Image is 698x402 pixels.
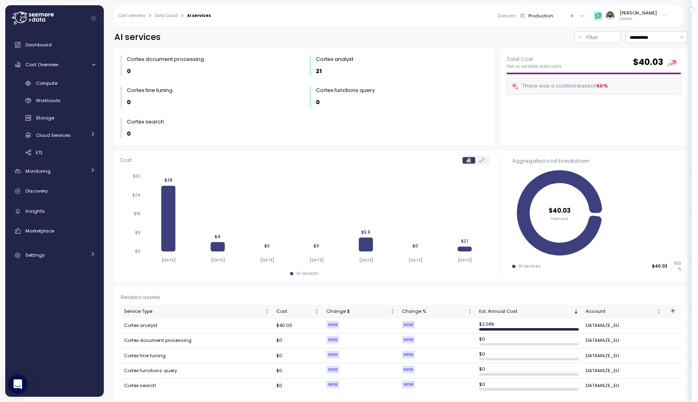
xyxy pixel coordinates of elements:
span: Discovery [25,188,48,194]
p: 0 [127,129,131,138]
div: AI services [187,14,211,18]
tspan: [DATE] [260,257,274,262]
div: NEW [402,381,415,388]
tspan: [DATE] [408,257,423,262]
div: [PERSON_NAME] [620,10,657,16]
tspan: $28 [164,178,172,183]
span: Dashboard [25,42,52,48]
div: Cortex functions query [316,86,375,94]
td: Cortex document processing [121,333,273,348]
tspan: Total cost [551,216,568,221]
div: There was a cost increase of [511,82,608,91]
div: NEW [326,381,339,388]
p: Filter [586,33,598,42]
div: NEW [326,336,339,343]
span: Workloads [36,97,61,104]
div: NEW [326,351,339,358]
a: Marketplace [8,223,101,239]
a: Compute [8,77,101,90]
img: ACg8ocLskjvUhBDgxtSFCRx4ztb74ewwa1VrVEuDBD_Ho1mrTsQB-QE=s96-c [606,11,614,20]
span: Cost Overview [25,61,58,68]
div: Account [586,308,655,315]
p: 100 % [671,261,681,272]
span: Monitoring [25,168,50,174]
tspan: $0 [412,243,418,249]
td: $0 [273,363,323,378]
p: Total Cost [507,55,561,63]
button: Filter [574,31,620,43]
span: Marketplace [25,228,54,234]
div: 4k % [596,82,608,90]
td: $40.03 [273,318,323,333]
span: Settings [25,252,45,258]
td: DATAMAZE_EU [582,333,665,348]
tspan: $16 [134,211,141,216]
div: Open Intercom Messenger [8,375,27,394]
a: Monitoring [8,163,101,179]
div: Est. Annual Cost [479,308,572,315]
tspan: $24 [132,193,141,198]
div: Sorted descending [573,309,579,314]
div: Cost [276,308,313,315]
a: Settings [8,247,101,264]
tspan: [DATE] [309,257,324,262]
div: Not sorted [656,309,662,314]
a: ETL [8,146,101,159]
div: NEW [326,366,339,373]
td: $0 [273,333,323,348]
a: Discovery [8,183,101,199]
p: Domain : [498,13,517,19]
div: Not sorted [314,309,320,314]
div: > [181,13,184,19]
th: Est. Annual CostSorted descending [476,305,582,318]
span: Insights [25,208,45,214]
a: Cloud Services [8,128,101,142]
tspan: $32 [133,174,141,179]
td: Cortex functions query [121,363,273,378]
p: $40.03 [652,264,667,269]
a: Dashboard [8,37,101,53]
p: 0 [127,67,131,76]
div: Related assets [121,293,681,301]
img: 65f98ecb31a39d60f1f315eb.PNG [594,11,602,20]
td: DATAMAZE_EU [582,363,665,378]
a: Data Cloud [155,14,178,18]
td: DATAMAZE_EU [582,348,665,363]
p: 0 [127,98,131,107]
div: Not sorted [264,309,270,314]
tspan: $5.9 [361,229,370,234]
td: Cortex search [121,379,273,393]
div: Service Type [124,308,263,315]
div: Cortex fine tuning [127,86,172,94]
div: AI services [519,264,541,269]
h2: AI services [114,31,161,43]
td: $ 0 [476,348,582,363]
div: AI services [296,271,319,276]
div: > [149,13,151,19]
th: AccountNot sorted [582,305,665,318]
tspan: $0 [264,243,270,249]
td: Cortex analyst [121,318,273,333]
td: $ 2.08k [476,318,582,333]
p: Owner [620,16,657,22]
button: Collapse navigation [88,15,99,21]
tspan: $4 [214,234,221,239]
div: NEW [326,321,339,329]
td: $ 0 [476,333,582,348]
div: Not sorted [390,309,395,314]
div: Cortex search [127,118,164,126]
tspan: [DATE] [359,257,373,262]
tspan: $40.03 [549,206,571,215]
tspan: [DATE] [211,257,225,262]
span: ETL [36,149,43,156]
td: $ 0 [476,363,582,378]
tspan: [DATE] [161,257,175,262]
td: Cortex fine tuning [121,348,273,363]
th: Change %Not sorted [399,305,476,318]
tspan: $2.1 [461,238,468,243]
tspan: [DATE] [458,257,472,262]
th: Change $Not sorted [323,305,398,318]
td: DATAMAZE_EU [582,318,665,333]
a: Cost Overview [8,57,101,73]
